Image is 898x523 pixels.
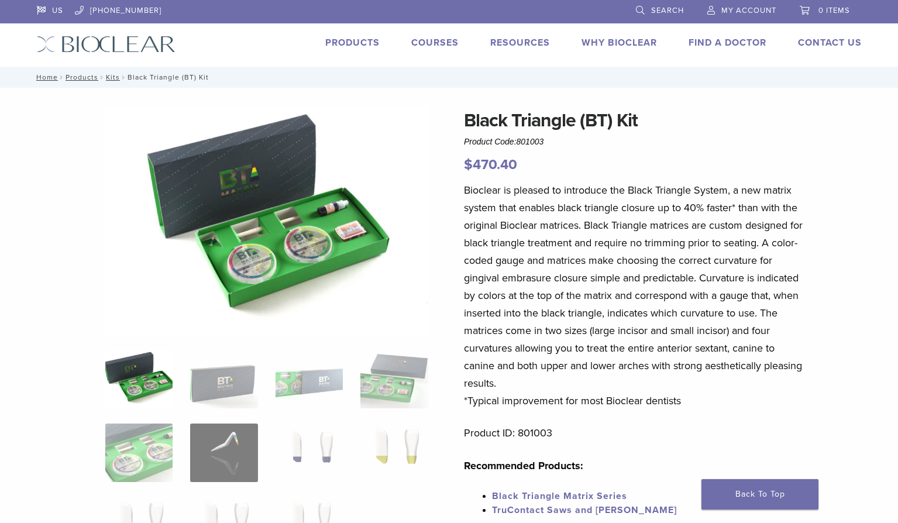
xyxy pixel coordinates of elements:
[464,156,473,173] span: $
[651,6,684,15] span: Search
[517,137,544,146] span: 801003
[360,424,428,482] img: Black Triangle (BT) Kit - Image 8
[120,74,128,80] span: /
[276,350,343,408] img: Black Triangle (BT) Kit - Image 3
[105,106,428,335] img: Intro Black Triangle Kit-6 - Copy
[105,424,173,482] img: Black Triangle (BT) Kit - Image 5
[689,37,766,49] a: Find A Doctor
[411,37,459,49] a: Courses
[701,479,818,510] a: Back To Top
[798,37,862,49] a: Contact Us
[464,137,543,146] span: Product Code:
[190,350,257,408] img: Black Triangle (BT) Kit - Image 2
[28,67,871,88] nav: Black Triangle (BT) Kit
[190,424,257,482] img: Black Triangle (BT) Kit - Image 6
[360,350,428,408] img: Black Triangle (BT) Kit - Image 4
[464,459,583,472] strong: Recommended Products:
[464,424,808,442] p: Product ID: 801003
[98,74,106,80] span: /
[106,73,120,81] a: Kits
[721,6,776,15] span: My Account
[464,156,517,173] bdi: 470.40
[492,504,677,516] a: TruContact Saws and [PERSON_NAME]
[464,181,808,410] p: Bioclear is pleased to introduce the Black Triangle System, a new matrix system that enables blac...
[276,424,343,482] img: Black Triangle (BT) Kit - Image 7
[37,36,176,53] img: Bioclear
[818,6,850,15] span: 0 items
[325,37,380,49] a: Products
[58,74,66,80] span: /
[464,106,808,135] h1: Black Triangle (BT) Kit
[492,490,627,502] a: Black Triangle Matrix Series
[33,73,58,81] a: Home
[105,350,173,408] img: Intro-Black-Triangle-Kit-6-Copy-e1548792917662-324x324.jpg
[66,73,98,81] a: Products
[490,37,550,49] a: Resources
[582,37,657,49] a: Why Bioclear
